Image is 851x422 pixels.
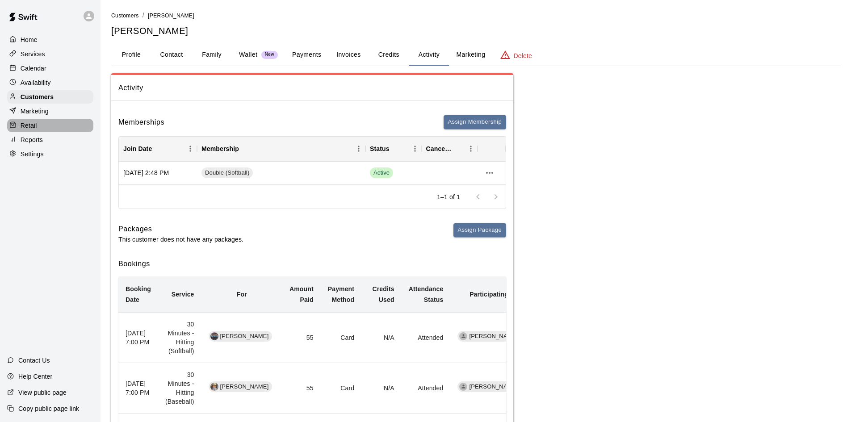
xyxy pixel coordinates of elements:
p: Contact Us [18,356,50,365]
button: Marketing [449,44,492,66]
div: Status [365,136,422,161]
b: Participating Staff [470,291,524,298]
p: Help Center [18,372,52,381]
button: Activity [409,44,449,66]
p: Wallet [239,50,258,59]
b: Payment Method [328,285,354,303]
div: Joseph Bauserman [459,383,467,391]
div: [DATE] 2:48 PM [119,162,197,185]
p: Marketing [21,107,49,116]
b: Service [172,291,194,298]
a: Reports [7,133,93,146]
button: Menu [352,142,365,155]
a: Availability [7,76,93,89]
b: Booking Date [126,285,151,303]
button: Payments [285,44,328,66]
span: New [261,52,278,58]
div: [PERSON_NAME] [457,381,521,392]
div: Cancel Date [426,136,452,161]
th: [DATE] 7:00 PM [118,363,158,414]
a: Home [7,33,93,46]
div: Cancel Date [422,136,478,161]
a: Double (Softball) [201,167,256,178]
h6: Memberships [118,117,164,128]
img: Dominic Furnari [210,383,218,391]
p: Calendar [21,64,46,73]
h6: Packages [118,223,243,235]
p: Delete [514,51,532,60]
img: Sofia Furnari [210,332,218,340]
span: [PERSON_NAME] [217,383,272,391]
span: Customers [111,13,139,19]
p: Retail [21,121,37,130]
b: Amount Paid [289,285,314,303]
th: [DATE] 7:00 PM [118,313,158,363]
button: Sort [152,142,164,155]
td: N/A [361,363,402,414]
td: N/A [361,313,402,363]
p: Copy public page link [18,404,79,413]
nav: breadcrumb [111,11,840,21]
a: Services [7,47,93,61]
b: For [237,291,247,298]
p: Services [21,50,45,58]
a: Customers [7,90,93,104]
b: Credits Used [372,285,394,303]
button: Invoices [328,44,369,66]
button: Menu [464,142,478,155]
button: Contact [151,44,192,66]
button: Assign Membership [444,115,506,129]
span: Double (Softball) [201,169,253,177]
a: Marketing [7,104,93,118]
span: Active [370,169,393,177]
a: Customers [111,12,139,19]
td: Attended [402,363,451,414]
td: 30 Minutes - Hitting (Baseball) [158,363,201,414]
button: Profile [111,44,151,66]
div: basic tabs example [111,44,840,66]
button: Sort [239,142,252,155]
span: [PERSON_NAME] [148,13,194,19]
td: Attended [402,313,451,363]
div: Membership [197,136,365,161]
div: Join Date [119,136,197,161]
span: [PERSON_NAME] [465,383,521,391]
div: Membership [201,136,239,161]
a: Settings [7,147,93,161]
td: 30 Minutes - Hitting (Softball) [158,313,201,363]
button: Assign Package [453,223,506,237]
button: Sort [452,142,464,155]
li: / [143,11,144,20]
button: Sort [390,142,402,155]
button: Menu [408,142,422,155]
a: Calendar [7,62,93,75]
button: Credits [369,44,409,66]
td: Card [321,363,361,414]
h6: Bookings [118,258,506,270]
div: Joseph Bauserman [459,332,467,340]
td: 55 [282,313,321,363]
div: Status [370,136,390,161]
span: Active [370,167,393,178]
p: Home [21,35,38,44]
a: Retail [7,119,93,132]
button: Menu [184,142,197,155]
p: 1–1 of 1 [437,192,460,201]
div: Join Date [123,136,152,161]
p: This customer does not have any packages. [118,235,243,244]
span: [PERSON_NAME] [217,332,272,341]
button: Family [192,44,232,66]
p: Availability [21,78,51,87]
td: 55 [282,363,321,414]
p: Customers [21,92,54,101]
